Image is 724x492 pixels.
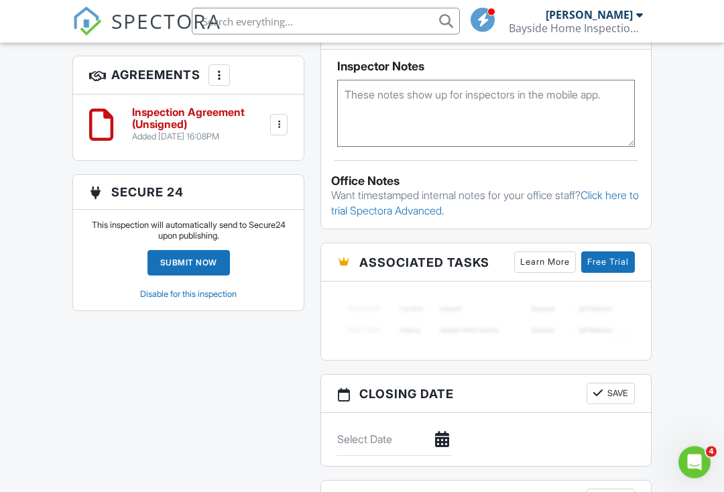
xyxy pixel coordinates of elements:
[73,57,304,95] h3: Agreements
[509,21,643,35] div: Bayside Home Inspection LLC
[132,132,267,143] div: Added [DATE] 16:08PM
[331,175,641,188] div: Office Notes
[89,221,288,242] p: This inspection will automatically send to Secure24 upon publishing.
[140,290,237,300] a: Disable for this inspection
[147,251,230,276] a: Submit Now
[546,8,633,21] div: [PERSON_NAME]
[132,107,267,131] h6: Inspection Agreement (Unsigned)
[359,385,454,404] span: Closing date
[337,60,635,74] h5: Inspector Notes
[72,7,102,36] img: The Best Home Inspection Software - Spectora
[678,446,711,479] iframe: Intercom live chat
[514,252,576,273] a: Learn More
[359,254,489,272] span: Associated Tasks
[331,188,641,219] p: Want timestamped internal notes for your office staff?
[192,8,460,35] input: Search everything...
[587,383,635,405] button: Save
[331,189,639,217] a: Click here to trial Spectora Advanced.
[72,18,221,46] a: SPECTORA
[73,176,304,210] h3: Secure 24
[581,252,635,273] a: Free Trial
[132,107,267,143] a: Inspection Agreement (Unsigned) Added [DATE] 16:08PM
[337,292,635,347] img: blurred-tasks-251b60f19c3f713f9215ee2a18cbf2105fc2d72fcd585247cf5e9ec0c957c1dd.png
[337,424,452,456] input: Select Date
[111,7,221,35] span: SPECTORA
[706,446,717,457] span: 4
